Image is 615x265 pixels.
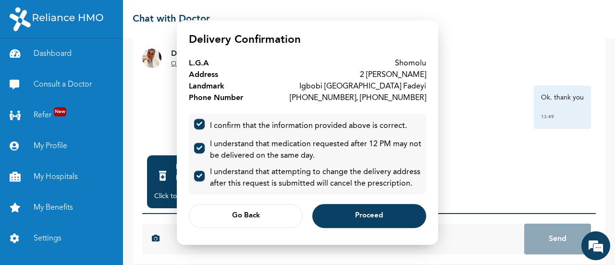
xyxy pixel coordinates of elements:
img: d_794563401_company_1708531726252_794563401 [18,48,39,72]
div: L.G.A [189,58,219,69]
div: FAQs [94,217,184,247]
span: Conversation [5,234,94,240]
div: [PHONE_NUMBER], [PHONE_NUMBER] [290,92,426,104]
button: Proceed [312,204,426,228]
span: We're online! [56,81,133,178]
button: Go Back [189,204,303,228]
span: Go Back [232,213,260,219]
div: 2 [PERSON_NAME] [360,69,426,81]
h4: Delivery Confirmation [189,32,426,49]
div: Igbobi [GEOGRAPHIC_DATA] Fadeyi [299,81,426,92]
div: Address [189,69,228,81]
span: Proceed [355,213,383,219]
div: I confirm that the information provided above is correct. [210,120,407,132]
div: I understand that attempting to change the delivery address after this request is submitted will ... [210,166,421,189]
div: Chat with us now [50,54,161,66]
div: I understand that medication requested after 12 PM may not be delivered on the same day. [210,139,421,162]
div: Phone Number [189,92,253,104]
div: Minimize live chat window [158,5,181,28]
div: Landmark [189,81,234,92]
div: Shomolu [395,58,426,69]
textarea: Type your message and hit 'Enter' [5,183,183,217]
